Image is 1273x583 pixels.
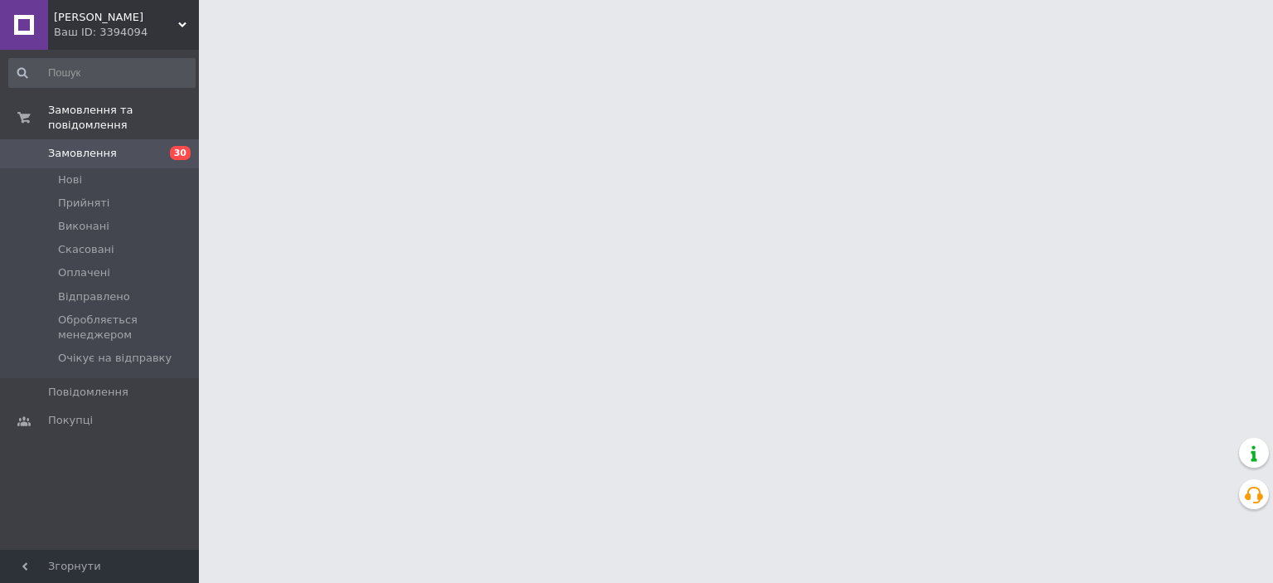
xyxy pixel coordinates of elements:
span: Прийняті [58,196,109,211]
span: Виконані [58,219,109,234]
span: Повідомлення [48,385,128,400]
span: 30 [170,146,191,160]
span: Нові [58,172,82,187]
span: Замовлення та повідомлення [48,103,199,133]
span: Відправлено [58,289,130,304]
span: Скасовані [58,242,114,257]
span: Покупці [48,413,93,428]
span: Замовлення [48,146,117,161]
span: Обробляється менеджером [58,313,194,343]
input: Пошук [8,58,196,88]
span: HUGO [54,10,178,25]
span: Очікує на відправку [58,351,172,366]
div: Ваш ID: 3394094 [54,25,199,40]
span: Оплачені [58,265,110,280]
